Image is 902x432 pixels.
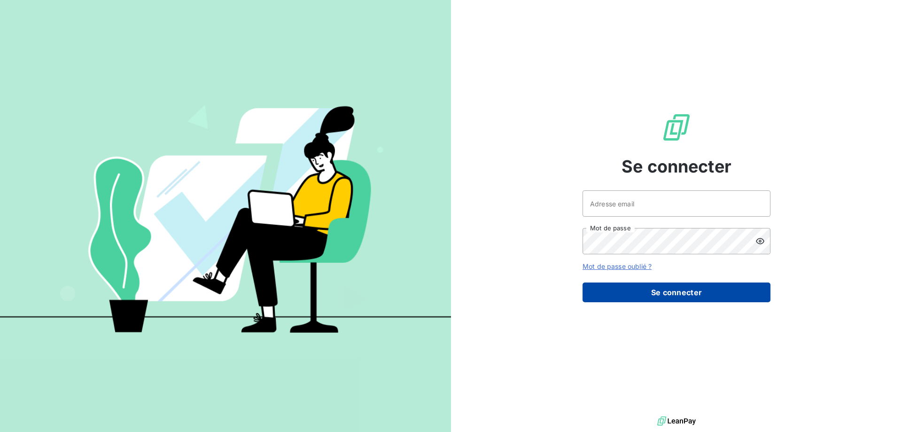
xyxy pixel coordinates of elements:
[583,283,770,302] button: Se connecter
[583,262,652,270] a: Mot de passe oublié ?
[583,190,770,217] input: placeholder
[661,112,692,142] img: Logo LeanPay
[657,414,696,428] img: logo
[622,154,731,179] span: Se connecter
